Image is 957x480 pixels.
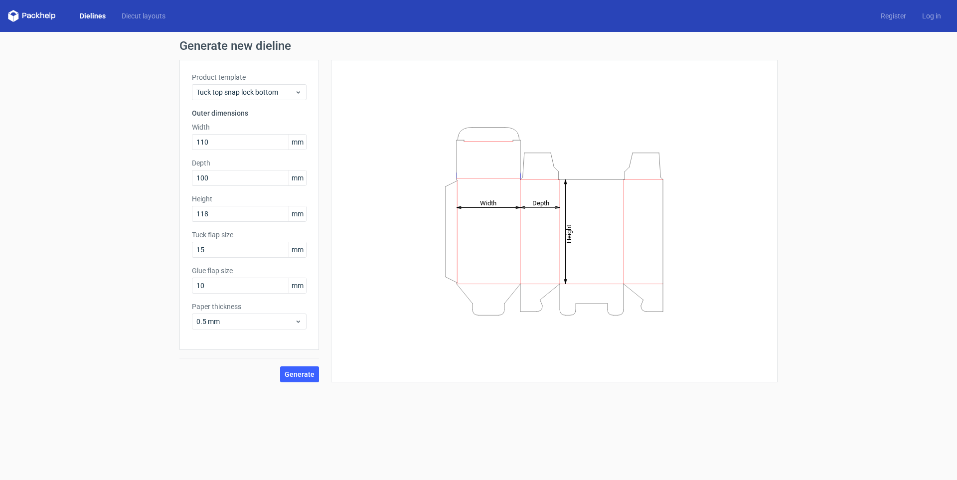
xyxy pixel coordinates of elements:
[192,230,307,240] label: Tuck flap size
[289,135,306,150] span: mm
[192,108,307,118] h3: Outer dimensions
[196,317,295,326] span: 0.5 mm
[289,206,306,221] span: mm
[192,158,307,168] label: Depth
[192,266,307,276] label: Glue flap size
[289,278,306,293] span: mm
[196,87,295,97] span: Tuck top snap lock bottom
[873,11,914,21] a: Register
[192,122,307,132] label: Width
[289,170,306,185] span: mm
[192,72,307,82] label: Product template
[480,199,496,206] tspan: Width
[565,224,573,243] tspan: Height
[914,11,949,21] a: Log in
[114,11,173,21] a: Diecut layouts
[285,371,315,378] span: Generate
[179,40,778,52] h1: Generate new dieline
[532,199,549,206] tspan: Depth
[192,194,307,204] label: Height
[280,366,319,382] button: Generate
[192,302,307,312] label: Paper thickness
[289,242,306,257] span: mm
[72,11,114,21] a: Dielines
